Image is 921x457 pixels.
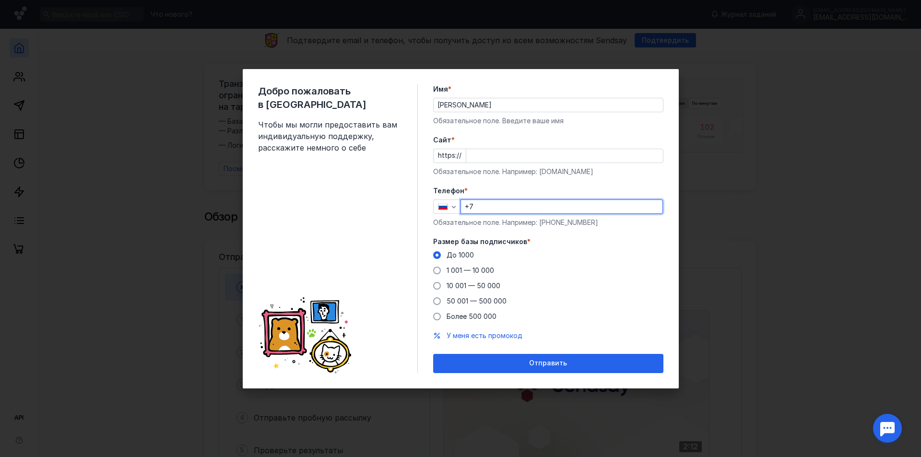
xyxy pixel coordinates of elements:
[447,281,500,290] span: 10 001 — 50 000
[258,84,402,111] span: Добро пожаловать в [GEOGRAPHIC_DATA]
[447,331,522,340] button: У меня есть промокод
[447,251,474,259] span: До 1000
[433,218,663,227] div: Обязательное поле. Например: [PHONE_NUMBER]
[433,167,663,176] div: Обязательное поле. Например: [DOMAIN_NAME]
[433,135,451,145] span: Cайт
[258,119,402,153] span: Чтобы мы могли предоставить вам индивидуальную поддержку, расскажите немного о себе
[433,84,448,94] span: Имя
[447,312,496,320] span: Более 500 000
[433,354,663,373] button: Отправить
[433,186,464,196] span: Телефон
[529,359,567,367] span: Отправить
[433,237,527,246] span: Размер базы подписчиков
[447,297,507,305] span: 50 001 — 500 000
[447,266,494,274] span: 1 001 — 10 000
[433,116,663,126] div: Обязательное поле. Введите ваше имя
